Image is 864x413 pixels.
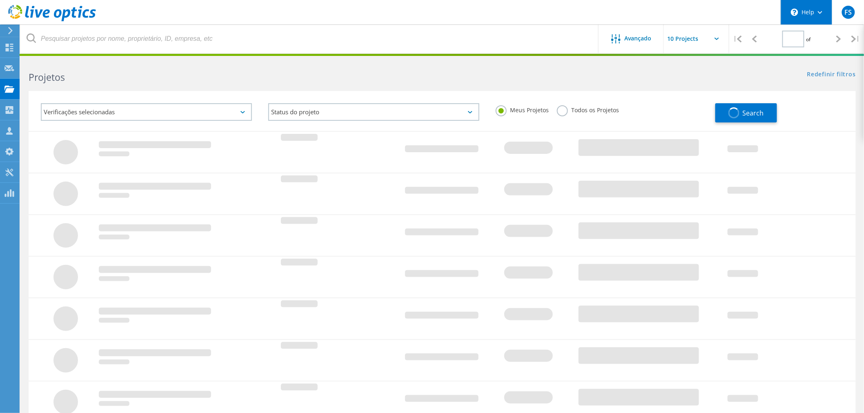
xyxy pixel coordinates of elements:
svg: \n [791,9,798,16]
div: Status do projeto [268,103,479,121]
b: Projetos [29,71,65,84]
span: FS [844,9,852,16]
a: Redefinir filtros [807,71,856,78]
button: Search [715,103,777,122]
label: Todos os Projetos [557,105,619,113]
span: Avançado [625,36,652,41]
input: Pesquisar projetos por nome, proprietário, ID, empresa, etc [20,24,599,53]
a: Live Optics Dashboard [8,17,96,23]
label: Meus Projetos [496,105,549,113]
div: | [729,24,746,53]
span: of [806,36,811,43]
div: Verificações selecionadas [41,103,252,121]
span: Search [743,109,764,118]
div: | [847,24,864,53]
